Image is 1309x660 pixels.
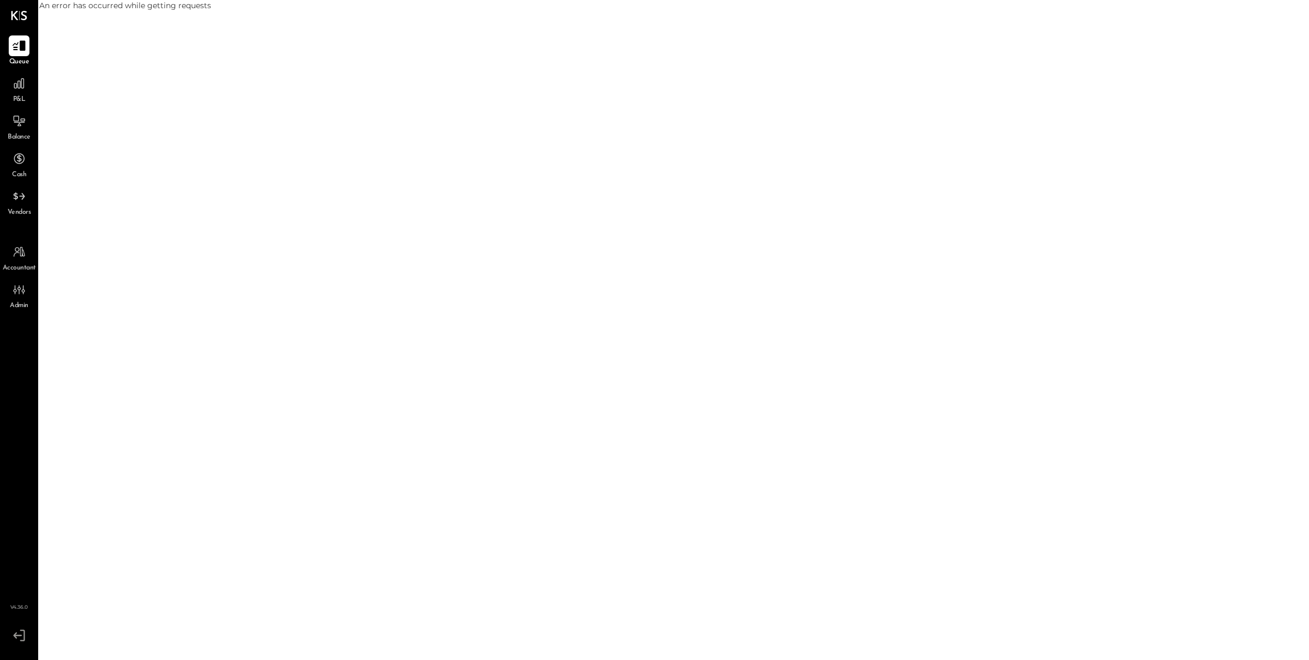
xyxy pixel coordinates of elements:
span: P&L [13,95,26,105]
span: Vendors [8,208,31,218]
span: Admin [10,301,28,311]
span: Queue [9,57,29,67]
a: Admin [1,279,38,311]
a: Queue [1,35,38,67]
span: Cash [12,170,26,180]
a: Cash [1,148,38,180]
a: Accountant [1,242,38,273]
span: Accountant [3,263,36,273]
span: Balance [8,133,31,142]
a: Vendors [1,186,38,218]
a: Balance [1,111,38,142]
a: P&L [1,73,38,105]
